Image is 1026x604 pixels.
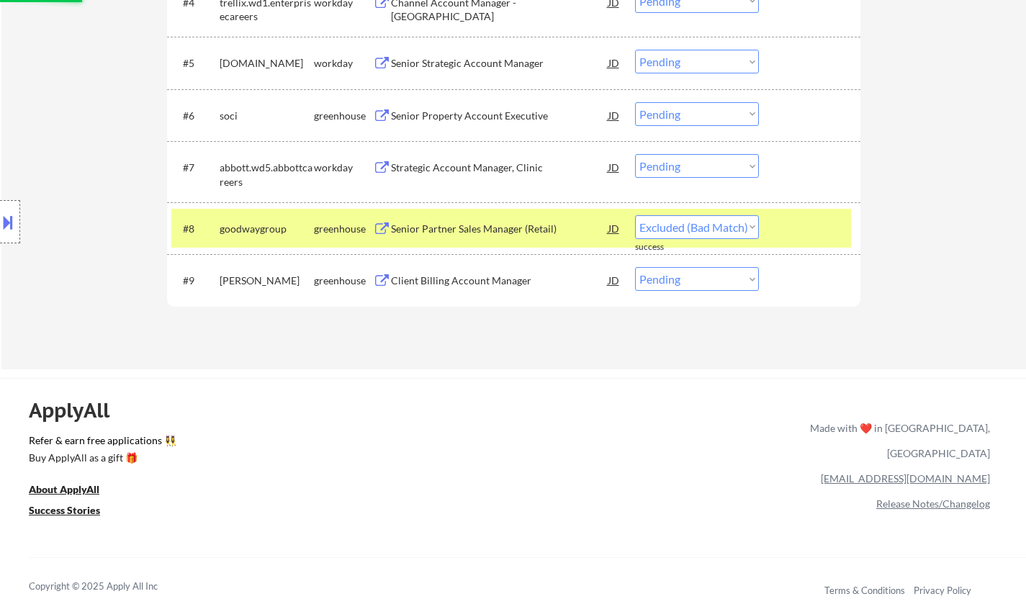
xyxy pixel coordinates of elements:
div: Senior Strategic Account Manager [391,56,608,71]
div: greenhouse [314,109,373,123]
div: greenhouse [314,222,373,236]
a: Terms & Conditions [824,585,905,596]
div: [DOMAIN_NAME] [220,56,314,71]
div: workday [314,56,373,71]
div: JD [607,50,621,76]
a: Release Notes/Changelog [876,497,990,510]
a: Privacy Policy [914,585,971,596]
a: [EMAIL_ADDRESS][DOMAIN_NAME] [821,472,990,484]
u: About ApplyAll [29,483,99,495]
div: Strategic Account Manager, Clinic [391,161,608,175]
a: Refer & earn free applications 👯‍♀️ [29,436,509,451]
div: Buy ApplyAll as a gift 🎁 [29,453,173,463]
div: [PERSON_NAME] [220,274,314,288]
div: JD [607,215,621,241]
a: About ApplyAll [29,482,120,500]
div: abbott.wd5.abbottcareers [220,161,314,189]
div: ApplyAll [29,398,126,423]
div: Senior Property Account Executive [391,109,608,123]
a: Success Stories [29,503,120,521]
div: JD [607,154,621,180]
div: Copyright © 2025 Apply All Inc [29,580,194,594]
div: JD [607,102,621,128]
div: Senior Partner Sales Manager (Retail) [391,222,608,236]
a: Buy ApplyAll as a gift 🎁 [29,451,173,469]
div: success [635,241,693,253]
div: JD [607,267,621,293]
div: Client Billing Account Manager [391,274,608,288]
div: #5 [183,56,208,71]
div: goodwaygroup [220,222,314,236]
div: soci [220,109,314,123]
div: greenhouse [314,274,373,288]
div: workday [314,161,373,175]
div: Made with ❤️ in [GEOGRAPHIC_DATA], [GEOGRAPHIC_DATA] [804,415,990,466]
u: Success Stories [29,504,100,516]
